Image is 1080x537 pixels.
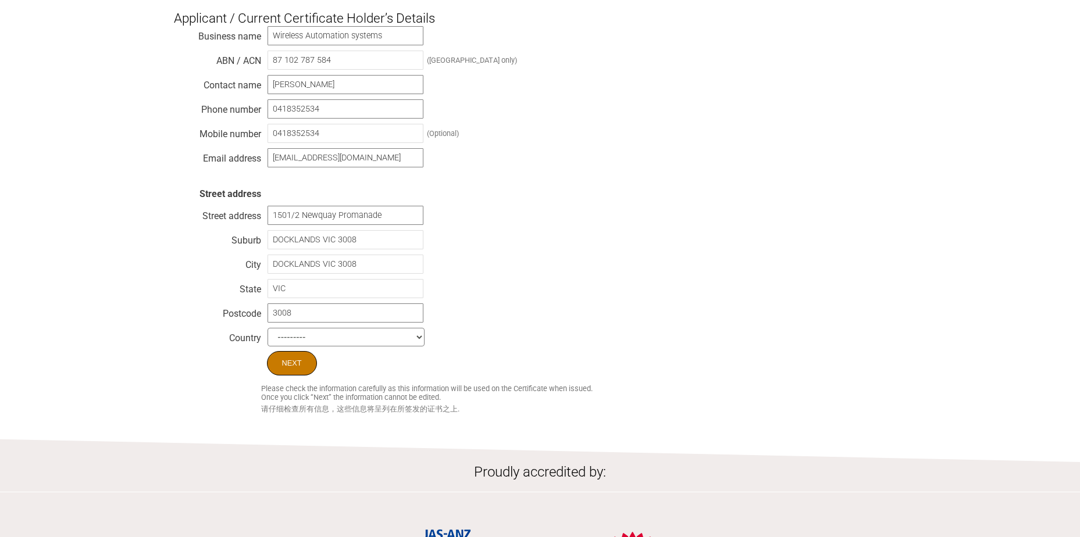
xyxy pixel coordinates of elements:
[427,129,459,138] div: (Optional)
[174,281,261,292] div: State
[174,77,261,88] div: Contact name
[174,150,261,162] div: Email address
[267,351,317,375] input: Next
[174,232,261,244] div: Suburb
[174,101,261,113] div: Phone number
[174,305,261,317] div: Postcode
[174,330,261,341] div: Country
[199,188,261,199] strong: Street address
[261,384,907,402] small: Please check the information carefully as this information will be used on the Certificate when i...
[427,56,517,65] div: ([GEOGRAPHIC_DATA] only)
[174,52,261,64] div: ABN / ACN
[261,404,907,414] small: 请仔细检查所有信息，这些信息将呈列在所签发的证书之上.
[174,256,261,268] div: City
[174,207,261,219] div: Street address
[174,126,261,137] div: Mobile number
[174,28,261,40] div: Business name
